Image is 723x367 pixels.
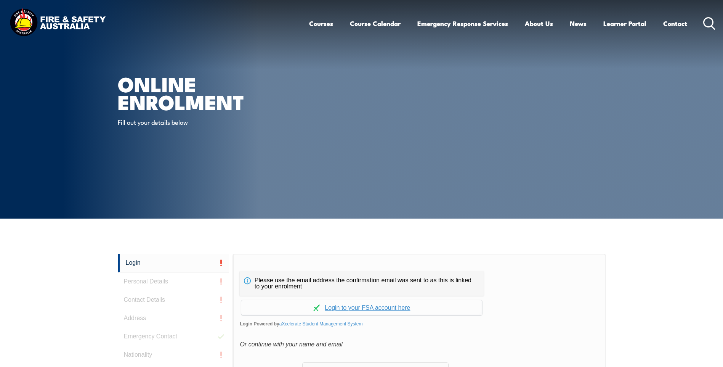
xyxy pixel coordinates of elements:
[118,254,229,272] a: Login
[663,13,687,34] a: Contact
[417,13,508,34] a: Emergency Response Services
[118,75,306,110] h1: Online Enrolment
[525,13,553,34] a: About Us
[240,339,598,350] div: Or continue with your name and email
[603,13,646,34] a: Learner Portal
[570,13,587,34] a: News
[240,271,484,296] div: Please use the email address the confirmation email was sent to as this is linked to your enrolment
[118,118,257,126] p: Fill out your details below
[279,321,363,327] a: aXcelerate Student Management System
[313,304,320,311] img: Log in withaxcelerate
[240,318,598,330] span: Login Powered by
[350,13,401,34] a: Course Calendar
[309,13,333,34] a: Courses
